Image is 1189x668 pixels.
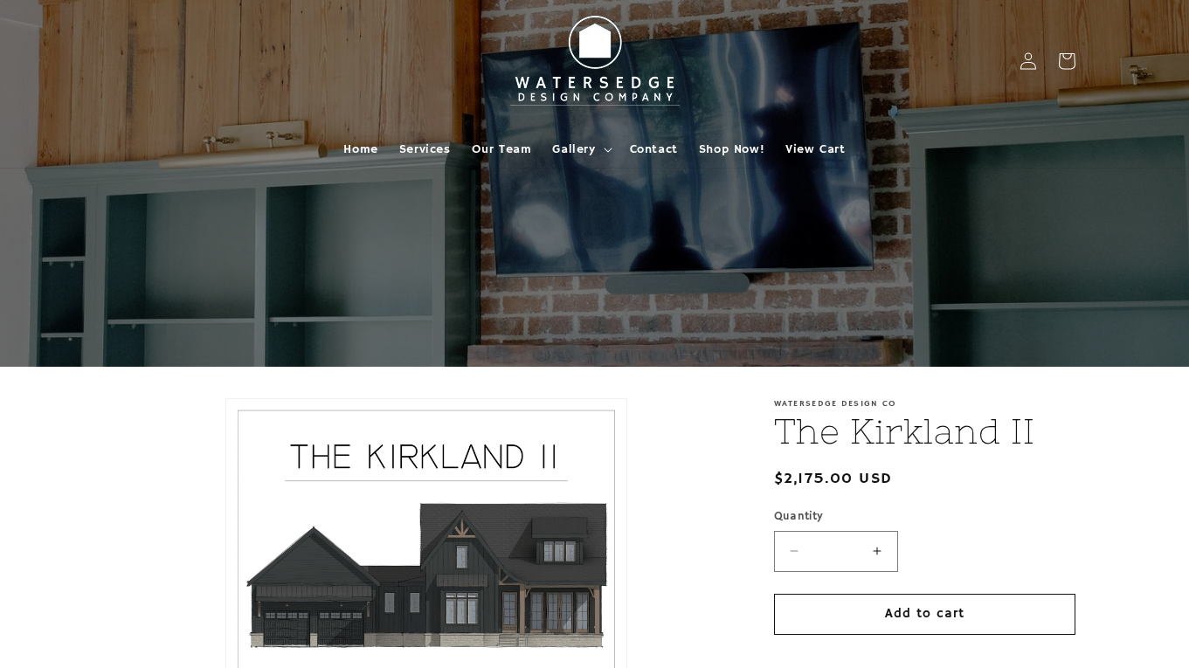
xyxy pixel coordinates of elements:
h1: The Kirkland II [774,409,1075,454]
span: Home [343,141,377,157]
a: Shop Now! [688,131,775,168]
span: $2,175.00 USD [774,467,893,491]
span: Services [399,141,451,157]
span: Shop Now! [699,141,764,157]
button: Add to cart [774,594,1075,635]
a: Home [333,131,388,168]
label: Quantity [774,508,1075,526]
a: View Cart [775,131,855,168]
span: Contact [630,141,678,157]
a: Our Team [461,131,543,168]
a: Contact [619,131,688,168]
img: Watersedge Design Co [499,7,691,115]
span: Our Team [472,141,532,157]
a: Services [389,131,461,168]
span: View Cart [785,141,845,157]
span: Gallery [552,141,595,157]
p: Watersedge Design Co [774,398,1075,409]
summary: Gallery [542,131,619,168]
